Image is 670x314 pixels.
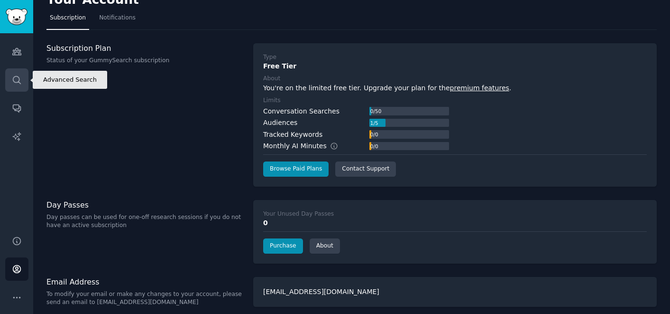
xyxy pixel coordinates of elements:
[253,277,657,307] div: [EMAIL_ADDRESS][DOMAIN_NAME]
[310,238,340,254] a: About
[263,83,647,93] div: You're on the limited free tier. Upgrade your plan for the .
[263,118,297,128] div: Audiences
[263,106,340,116] div: Conversation Searches
[335,162,396,177] a: Contact Support
[50,14,86,22] span: Subscription
[263,130,322,140] div: Tracked Keywords
[369,119,379,127] div: 1 / 5
[46,57,243,65] p: Status of your GummySearch subscription
[263,141,348,151] div: Monthly AI Minutes
[263,238,303,254] a: Purchase
[6,9,28,25] img: GummySearch logo
[46,290,243,307] p: To modify your email or make any changes to your account, please send an email to [EMAIL_ADDRESS]...
[369,130,379,139] div: 0 / 0
[263,162,329,177] a: Browse Paid Plans
[263,75,280,83] div: About
[263,53,276,62] div: Type
[450,84,509,92] a: premium features
[99,14,136,22] span: Notifications
[263,210,334,219] div: Your Unused Day Passes
[369,142,379,151] div: 0 / 0
[263,96,281,105] div: Limits
[46,277,243,287] h3: Email Address
[263,218,647,228] div: 0
[369,107,382,115] div: 0 / 50
[46,200,243,210] h3: Day Passes
[46,213,243,230] p: Day passes can be used for one-off research sessions if you do not have an active subscription
[263,61,647,71] div: Free Tier
[46,10,89,30] a: Subscription
[96,10,139,30] a: Notifications
[46,43,243,53] h3: Subscription Plan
